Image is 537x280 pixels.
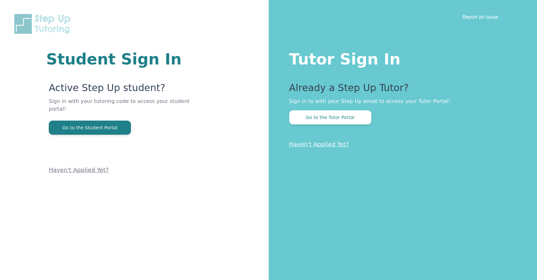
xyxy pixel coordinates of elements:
button: Go to the Tutor Portal [289,110,371,124]
a: Go to the Tutor Portal [289,114,371,120]
h1: Student Sign In [46,51,192,67]
img: Step Up Tutoring horizontal logo [13,13,74,35]
h1: Tutor Sign In [289,49,512,67]
a: Haven't Applied Yet? [289,141,349,148]
a: Haven't Applied Yet? [49,166,109,173]
p: Already a Step Up Tutor? [289,82,512,98]
a: Go to the Student Portal [49,124,131,131]
button: Go to the Student Portal [49,121,131,135]
p: Sign in to with your Step Up email to access your Tutor Portal! [289,98,512,105]
p: Sign in with your tutoring code to access your student portal! [49,98,192,121]
p: Active Step Up student? [49,82,192,98]
a: Report an Issue [463,13,498,20]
